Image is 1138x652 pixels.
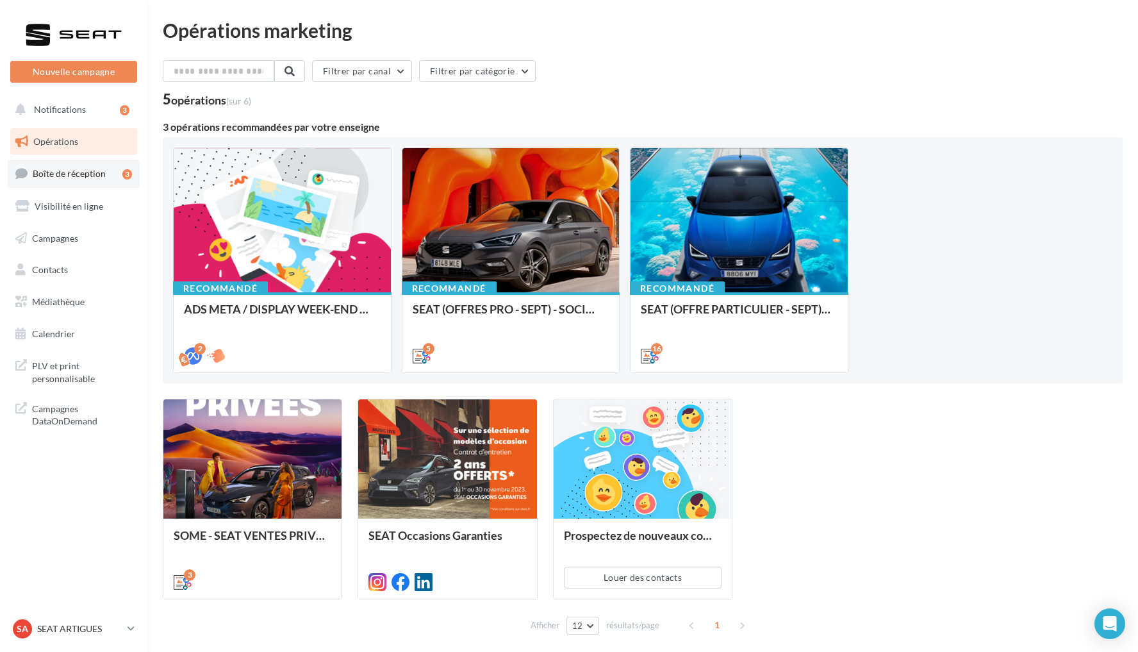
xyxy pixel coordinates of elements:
[651,343,663,355] div: 16
[8,96,135,123] button: Notifications 3
[32,296,85,307] span: Médiathèque
[194,343,206,355] div: 2
[17,623,28,635] span: SA
[8,321,140,347] a: Calendrier
[8,256,140,283] a: Contacts
[8,128,140,155] a: Opérations
[32,232,78,243] span: Campagnes
[531,619,559,631] span: Afficher
[8,225,140,252] a: Campagnes
[566,617,599,635] button: 12
[173,281,268,296] div: Recommandé
[33,168,106,179] span: Boîte de réception
[630,281,725,296] div: Recommandé
[174,529,331,555] div: SOME - SEAT VENTES PRIVEES
[122,169,132,180] div: 3
[32,264,68,275] span: Contacts
[163,21,1123,40] div: Opérations marketing
[413,303,609,328] div: SEAT (OFFRES PRO - SEPT) - SOCIAL MEDIA
[37,623,122,635] p: SEAT ARTIGUES
[35,201,103,212] span: Visibilité en ligne
[312,60,412,82] button: Filtrer par canal
[423,343,434,355] div: 5
[8,352,140,390] a: PLV et print personnalisable
[368,529,526,555] div: SEAT Occasions Garanties
[564,567,722,589] button: Louer des contacts
[419,60,536,82] button: Filtrer par catégorie
[32,357,132,385] span: PLV et print personnalisable
[120,105,129,115] div: 3
[10,617,137,641] a: SA SEAT ARTIGUES
[707,615,727,635] span: 1
[10,61,137,83] button: Nouvelle campagne
[572,621,583,631] span: 12
[606,619,659,631] span: résultats/page
[33,136,78,147] span: Opérations
[184,303,381,328] div: ADS META / DISPLAY WEEK-END Extraordinaire (JPO) Septembre 2025
[8,193,140,220] a: Visibilité en ligne
[564,529,722,555] div: Prospectez de nouveaux contacts
[163,92,251,106] div: 5
[184,569,195,581] div: 3
[32,328,75,339] span: Calendrier
[8,288,140,315] a: Médiathèque
[34,104,86,115] span: Notifications
[8,160,140,187] a: Boîte de réception3
[163,122,1123,132] div: 3 opérations recommandées par votre enseigne
[226,96,251,106] span: (sur 6)
[402,281,497,296] div: Recommandé
[641,303,837,328] div: SEAT (OFFRE PARTICULIER - SEPT) - SOCIAL MEDIA
[1094,608,1125,639] div: Open Intercom Messenger
[8,395,140,433] a: Campagnes DataOnDemand
[32,400,132,428] span: Campagnes DataOnDemand
[171,94,251,106] div: opérations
